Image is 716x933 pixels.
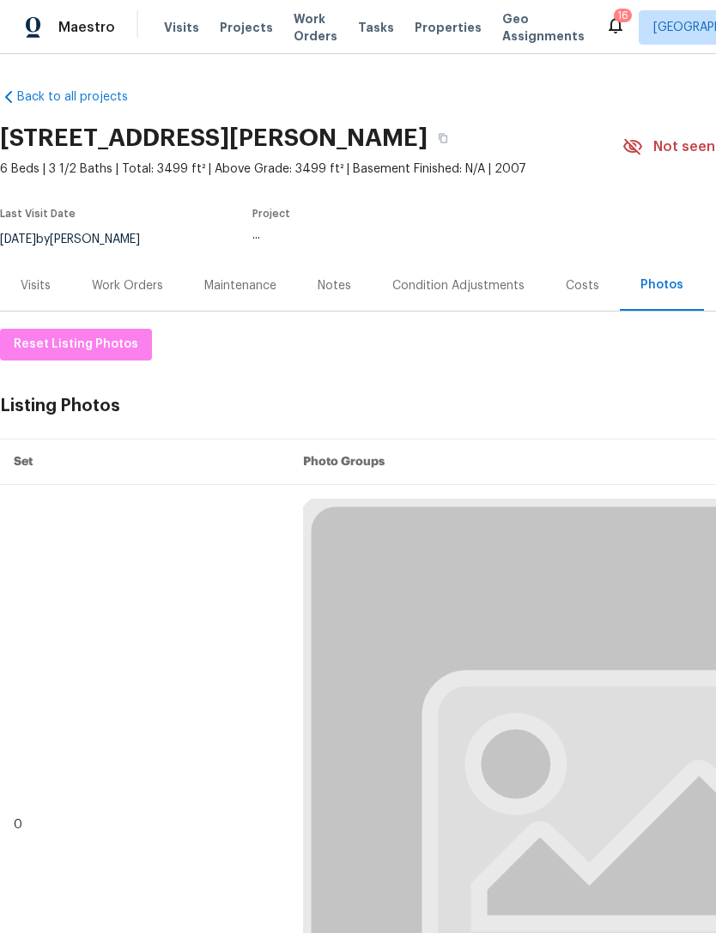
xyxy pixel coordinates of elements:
[294,10,337,45] span: Work Orders
[21,277,51,294] div: Visits
[92,277,163,294] div: Work Orders
[358,21,394,33] span: Tasks
[392,277,525,294] div: Condition Adjustments
[204,277,276,294] div: Maintenance
[14,334,138,355] span: Reset Listing Photos
[502,10,585,45] span: Geo Assignments
[640,276,683,294] div: Photos
[164,19,199,36] span: Visits
[428,123,458,154] button: Copy Address
[220,19,273,36] span: Projects
[415,19,482,36] span: Properties
[617,7,628,24] div: 16
[318,277,351,294] div: Notes
[566,277,599,294] div: Costs
[58,19,115,36] span: Maestro
[252,209,290,219] span: Project
[252,229,582,241] div: ...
